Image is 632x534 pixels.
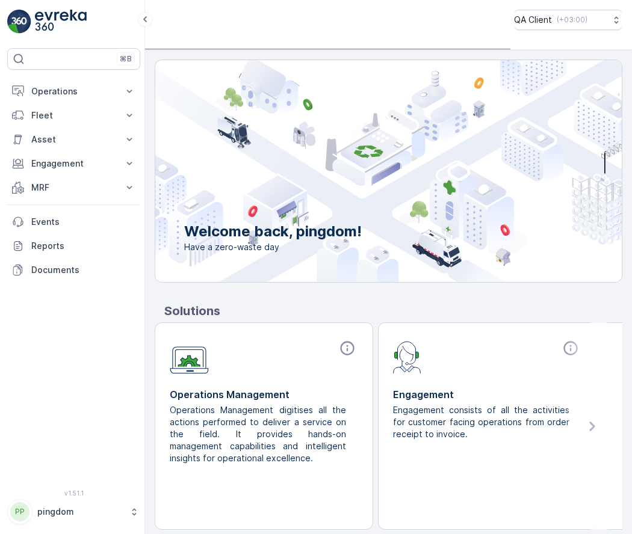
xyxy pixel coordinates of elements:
img: logo [7,10,31,34]
button: QA Client(+03:00) [514,10,622,30]
p: Events [31,216,135,228]
p: QA Client [514,14,552,26]
p: Engagement [393,387,581,402]
button: Asset [7,127,140,152]
p: Documents [31,264,135,276]
p: Asset [31,133,116,146]
button: PPpingdom [7,499,140,524]
button: Fleet [7,103,140,127]
img: logo_light-DOdMpM7g.png [35,10,87,34]
button: MRF [7,176,140,200]
button: Engagement [7,152,140,176]
p: Reports [31,240,135,252]
a: Events [7,210,140,234]
p: Operations Management [170,387,358,402]
p: Engagement [31,158,116,170]
a: Reports [7,234,140,258]
img: module-icon [170,340,209,374]
p: Fleet [31,109,116,121]
button: Operations [7,79,140,103]
p: Operations [31,85,116,97]
img: module-icon [393,340,421,373]
span: Have a zero-waste day [184,241,362,253]
p: ⌘B [120,54,132,64]
p: ( +03:00 ) [557,15,587,25]
div: PP [10,502,29,521]
a: Documents [7,258,140,282]
p: Solutions [164,302,622,320]
p: pingdom [37,506,123,518]
span: v 1.51.1 [7,489,140,497]
p: Engagement consists of all the activities for customer facing operations from order receipt to in... [393,404,572,440]
p: MRF [31,182,116,194]
p: Welcome back, pingdom! [184,222,362,241]
p: Operations Management digitises all the actions performed to deliver a service on the field. It p... [170,404,349,464]
img: city illustration [101,60,622,282]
